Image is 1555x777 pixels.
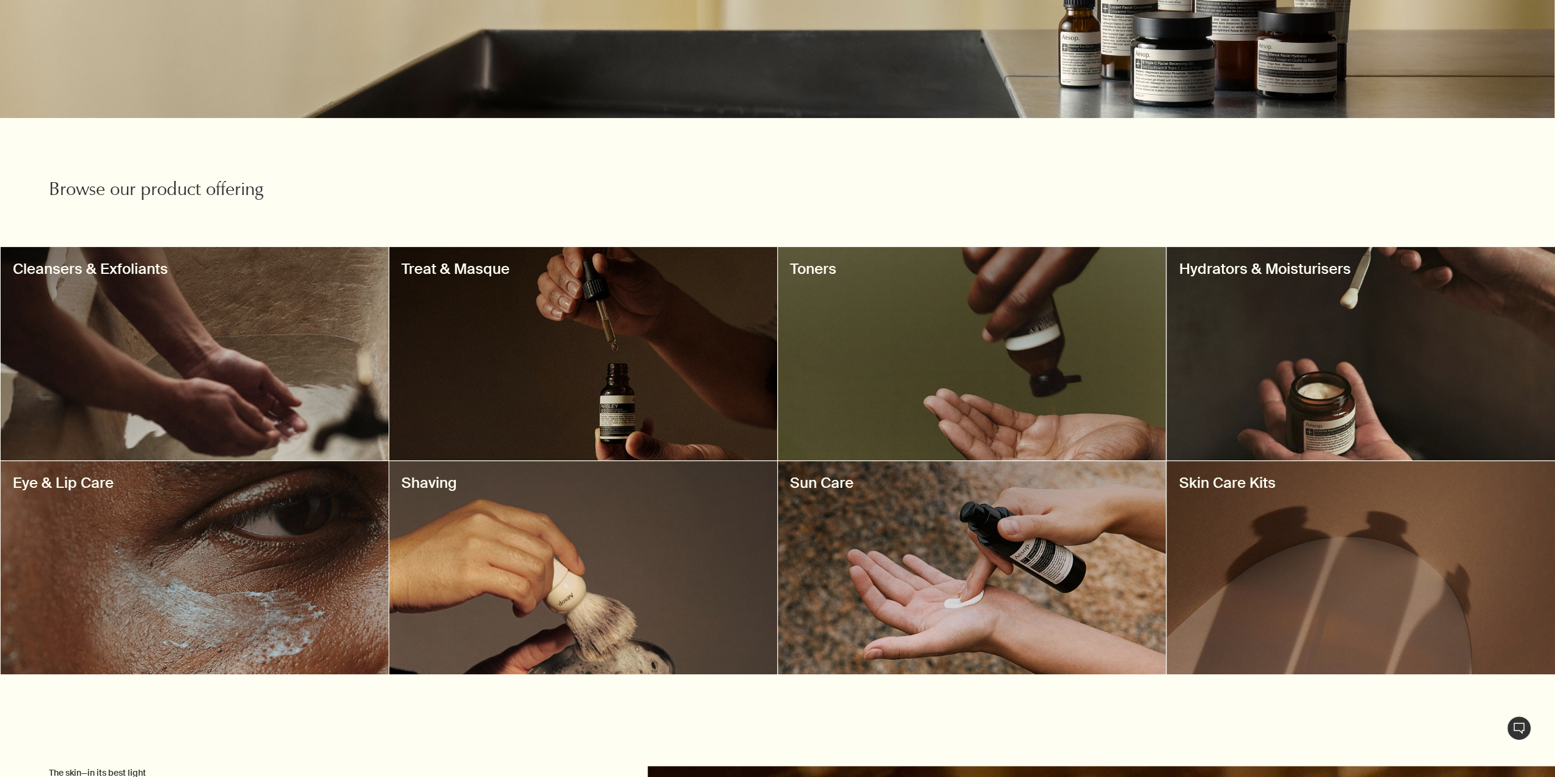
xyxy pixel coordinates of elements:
[1166,461,1554,674] a: decorativeSkin Care Kits
[1166,247,1554,460] a: decorativeHydrators & Moisturisers
[401,259,765,279] h3: Treat & Masque
[389,461,777,674] a: decorativeShaving
[1507,716,1531,740] button: Live-Support Chat
[401,473,765,493] h3: Shaving
[13,473,376,493] h3: Eye & Lip Care
[790,259,1154,279] h3: Toners
[389,247,777,460] a: decorativeTreat & Masque
[1179,473,1542,493] h3: Skin Care Kits
[1179,259,1542,279] h3: Hydrators & Moisturisers
[778,461,1166,674] a: decorativeSun Care
[49,179,535,204] h2: Browse our product offering
[790,473,1154,493] h3: Sun Care
[778,247,1166,460] a: decorativeToners
[13,259,376,279] h3: Cleansers & Exfoliants
[1,247,389,460] a: decorativeCleansers & Exfoliants
[1,461,389,674] a: decorativeEye & Lip Care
